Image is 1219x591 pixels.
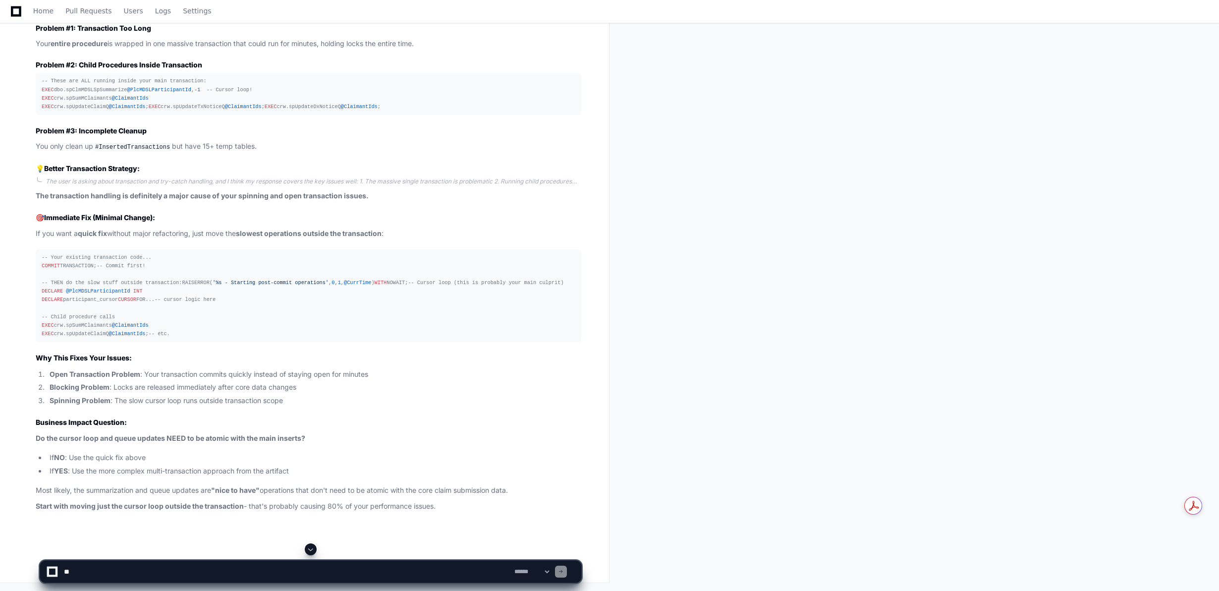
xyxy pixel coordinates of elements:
[51,39,108,48] strong: entire procedure
[36,434,305,442] strong: Do the cursor loop and queue updates NEED to be atomic with the main inserts?
[36,213,581,223] h2: 🎯
[47,395,581,407] li: : The slow cursor loop runs outside transaction scope
[33,8,54,14] span: Home
[183,8,211,14] span: Settings
[42,263,60,269] span: COMMIT
[46,177,581,185] div: The user is asking about transaction and try-catch handling, and I think my response covers the k...
[344,280,371,286] span: @CurrTime
[341,104,378,110] span: @ClaimantIds
[211,486,260,494] strong: "nice to have"
[36,141,581,153] p: You only clean up but have 15+ temp tables.
[42,78,207,84] span: -- These are ALL running inside your main transaction:
[118,296,136,302] span: CURSOR
[225,104,262,110] span: @ClaimantIds
[36,126,147,135] strong: Problem #3: Incomplete Cleanup
[112,322,149,328] span: @ClaimantIds
[36,38,581,50] p: Your is wrapped in one massive transaction that could run for minutes, holding locks the entire t...
[42,296,63,302] span: DECLARE
[47,466,581,477] li: If : Use the more complex multi-transaction approach from the artifact
[36,191,369,200] strong: The transaction handling is definitely a major cause of your spinning and open transaction issues.
[47,382,581,393] li: : Locks are released immediately after core data changes
[213,280,329,286] span: '%s - Starting post-commit operations'
[194,87,200,93] span: -1
[133,288,142,294] span: INT
[42,253,575,338] div: TRANSACTION; RAISERROR( , , , ) NOWAIT; participant_cursor FOR... crw.spSumMClaimants crw.spUpdat...
[236,229,382,237] strong: slowest operations outside the transaction
[155,8,171,14] span: Logs
[36,418,127,426] strong: Business Impact Question:
[149,104,161,110] span: EXEC
[155,296,216,302] span: -- cursor logic here
[42,95,54,101] span: EXEC
[44,164,140,173] strong: Better Transaction Strategy:
[42,331,54,337] span: EXEC
[112,95,149,101] span: @ClaimantIds
[50,383,110,391] strong: Blocking Problem
[36,228,581,239] p: If you want a without major refactoring, just move the :
[47,452,581,464] li: If : Use the quick fix above
[127,87,191,93] span: @PlcMDSLParticipantId
[42,87,54,93] span: EXEC
[42,288,63,294] span: DECLARE
[50,396,111,405] strong: Spinning Problem
[42,77,575,111] div: dbo.spClmMDSLSpSummarize , crw.spSumMClaimants crw.spUpdateClaimQ ; crw.spUpdateTxNoticeQ ; crw.s...
[149,331,170,337] span: -- etc.
[332,280,334,286] span: 0
[109,331,146,337] span: @ClaimantIds
[207,87,252,93] span: -- Cursor loop!
[97,263,146,269] span: -- Commit first!
[36,24,151,32] strong: Problem #1: Transaction Too Long
[408,280,563,286] span: -- Cursor loop (this is probably your main culprit)
[93,143,172,152] code: #InsertedTransactions
[36,501,581,512] p: - that's probably causing 80% of your performance issues.
[124,8,143,14] span: Users
[36,502,244,510] strong: Start with moving just the cursor loop outside the transaction
[338,280,341,286] span: 1
[36,485,581,496] p: Most likely, the summarization and queue updates are operations that don't need to be atomic with...
[54,453,65,462] strong: NO
[36,60,202,69] strong: Problem #2: Child Procedures Inside Transaction
[47,369,581,380] li: : Your transaction commits quickly instead of staying open for minutes
[50,370,140,378] strong: Open Transaction Problem
[36,354,132,362] strong: Why This Fixes Your Issues:
[54,467,68,475] strong: YES
[44,213,155,222] strong: Immediate Fix (Minimal Change):
[109,104,146,110] span: @ClaimantIds
[42,314,115,320] span: -- Child procedure calls
[265,104,277,110] span: EXEC
[42,104,54,110] span: EXEC
[42,322,54,328] span: EXEC
[66,288,130,294] span: @PlcMDSLParticipantId
[42,254,152,260] span: -- Your existing transaction code...
[42,280,182,286] span: -- THEN do the slow stuff outside transaction:
[78,229,107,237] strong: quick fix
[65,8,111,14] span: Pull Requests
[375,280,387,286] span: WITH
[36,164,581,174] h2: 💡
